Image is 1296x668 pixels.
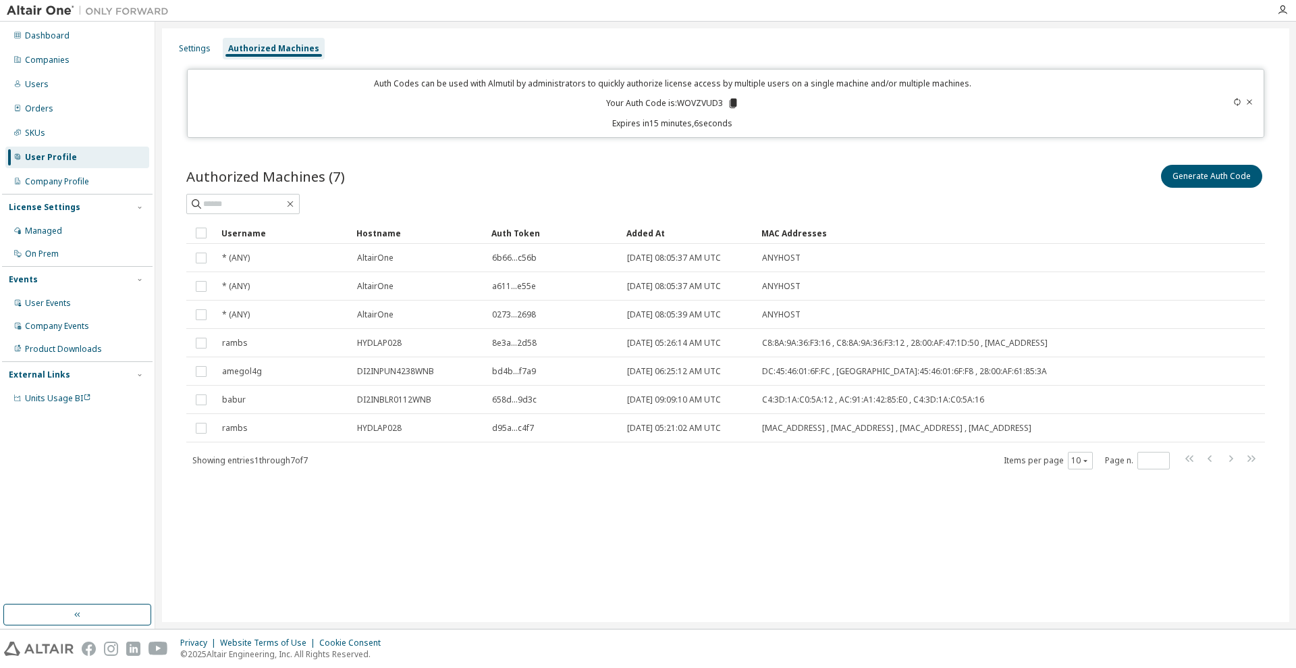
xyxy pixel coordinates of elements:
[492,253,537,263] span: 6b66...c56b
[492,423,534,434] span: d95a...c4f7
[222,281,250,292] span: * (ANY)
[762,338,1048,349] span: C8:8A:9A:36:F3:16 , C8:8A:9A:36:F3:12 , 28:00:AF:47:1D:50 , [MAC_ADDRESS]
[356,222,481,244] div: Hostname
[606,97,739,109] p: Your Auth Code is: WOVZVUD3
[186,167,345,186] span: Authorized Machines (7)
[25,79,49,90] div: Users
[196,78,1150,89] p: Auth Codes can be used with Almutil by administrators to quickly authorize license access by mult...
[25,128,45,138] div: SKUs
[762,423,1031,434] span: [MAC_ADDRESS] , [MAC_ADDRESS] , [MAC_ADDRESS] , [MAC_ADDRESS]
[222,366,262,377] span: amegol4g
[82,642,96,656] img: facebook.svg
[228,43,319,54] div: Authorized Machines
[25,344,102,355] div: Product Downloads
[626,222,751,244] div: Added At
[179,43,211,54] div: Settings
[25,392,91,404] span: Units Usage BI
[25,30,70,41] div: Dashboard
[761,222,1123,244] div: MAC Addresses
[222,253,250,263] span: * (ANY)
[25,103,53,114] div: Orders
[4,642,74,656] img: altair_logo.svg
[1161,165,1262,188] button: Generate Auth Code
[627,253,721,263] span: [DATE] 08:05:37 AM UTC
[492,338,537,349] span: 8e3a...2d58
[762,253,801,263] span: ANYHOST
[104,642,118,656] img: instagram.svg
[222,338,248,349] span: rambs
[357,281,394,292] span: AltairOne
[196,118,1150,129] p: Expires in 15 minutes, 6 seconds
[492,281,536,292] span: a611...e55e
[627,366,721,377] span: [DATE] 06:25:12 AM UTC
[1105,452,1170,469] span: Page n.
[357,309,394,320] span: AltairOne
[9,274,38,285] div: Events
[220,638,319,648] div: Website Terms of Use
[357,423,402,434] span: HYDLAP028
[762,281,801,292] span: ANYHOST
[9,202,80,213] div: License Settings
[762,309,801,320] span: ANYHOST
[25,226,62,236] div: Managed
[1071,455,1089,466] button: 10
[491,222,616,244] div: Auth Token
[9,369,70,380] div: External Links
[25,176,89,187] div: Company Profile
[25,249,59,259] div: On Prem
[492,309,536,320] span: 0273...2698
[762,366,1047,377] span: DC:45:46:01:6F:FC , [GEOGRAPHIC_DATA]:45:46:01:6F:F8 , 28:00:AF:61:85:3A
[180,638,220,648] div: Privacy
[627,394,721,405] span: [DATE] 09:09:10 AM UTC
[627,281,721,292] span: [DATE] 08:05:37 AM UTC
[25,55,70,66] div: Companies
[222,423,248,434] span: rambs
[25,152,77,163] div: User Profile
[192,455,308,466] span: Showing entries 1 through 7 of 7
[180,648,389,660] p: © 2025 Altair Engineering, Inc. All Rights Reserved.
[492,366,536,377] span: bd4b...f7a9
[627,309,721,320] span: [DATE] 08:05:39 AM UTC
[357,366,434,377] span: DI2INPUN4238WNB
[7,4,175,18] img: Altair One
[762,394,984,405] span: C4:3D:1A:C0:5A:12 , AC:91:A1:42:85:E0 , C4:3D:1A:C0:5A:16
[148,642,168,656] img: youtube.svg
[357,338,402,349] span: HYDLAP028
[627,338,721,349] span: [DATE] 05:26:14 AM UTC
[1004,452,1093,469] span: Items per page
[222,394,246,405] span: babur
[357,253,394,263] span: AltairOne
[126,642,140,656] img: linkedin.svg
[492,394,537,405] span: 658d...9d3c
[221,222,346,244] div: Username
[357,394,431,405] span: DI2INBLR0112WNB
[222,309,250,320] span: * (ANY)
[25,321,89,332] div: Company Events
[627,423,721,434] span: [DATE] 05:21:02 AM UTC
[319,638,389,648] div: Cookie Consent
[25,298,71,309] div: User Events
